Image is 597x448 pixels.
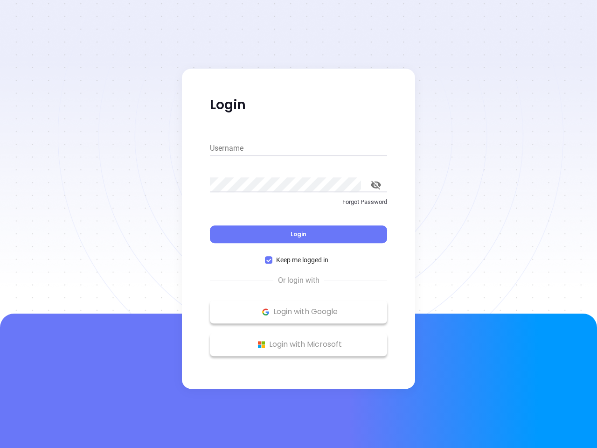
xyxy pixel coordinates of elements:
span: Keep me logged in [272,255,332,265]
p: Login with Google [215,305,382,319]
button: toggle password visibility [365,174,387,196]
a: Forgot Password [210,197,387,214]
button: Login [210,225,387,243]
span: Login [291,230,306,238]
p: Login with Microsoft [215,337,382,351]
img: Google Logo [260,306,271,318]
img: Microsoft Logo [256,339,267,350]
p: Forgot Password [210,197,387,207]
button: Google Logo Login with Google [210,300,387,323]
button: Microsoft Logo Login with Microsoft [210,333,387,356]
p: Login [210,97,387,113]
span: Or login with [273,275,324,286]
